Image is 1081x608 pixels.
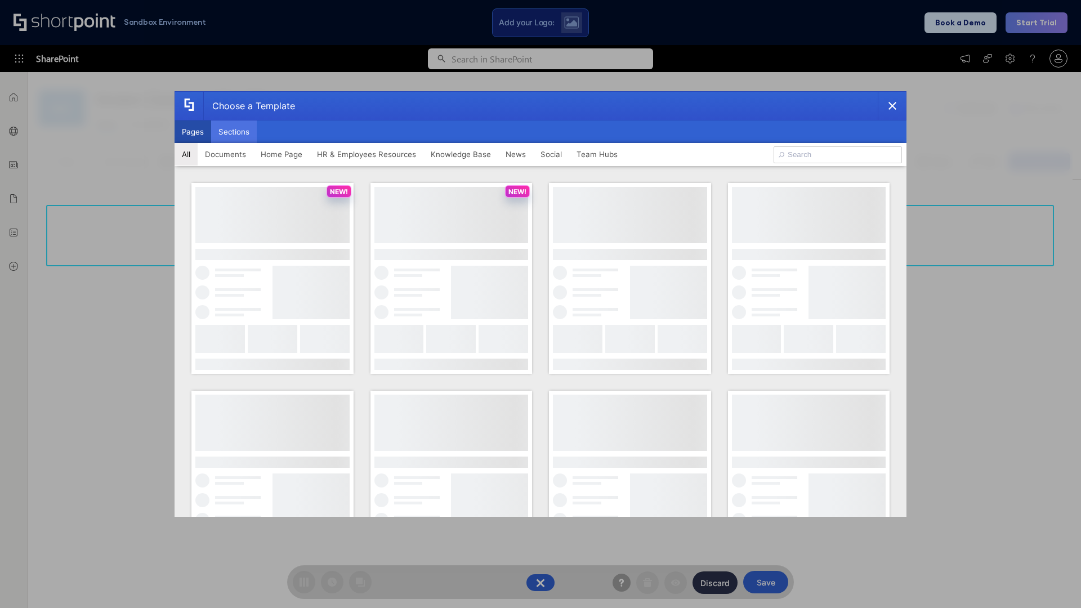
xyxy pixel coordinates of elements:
button: Documents [198,143,253,166]
button: News [498,143,533,166]
button: Sections [211,120,257,143]
button: Social [533,143,569,166]
iframe: Chat Widget [1025,554,1081,608]
button: Team Hubs [569,143,625,166]
p: NEW! [330,187,348,196]
div: template selector [175,91,906,517]
p: NEW! [508,187,526,196]
input: Search [774,146,902,163]
button: Pages [175,120,211,143]
button: Knowledge Base [423,143,498,166]
button: All [175,143,198,166]
div: Choose a Template [203,92,295,120]
button: Home Page [253,143,310,166]
button: HR & Employees Resources [310,143,423,166]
